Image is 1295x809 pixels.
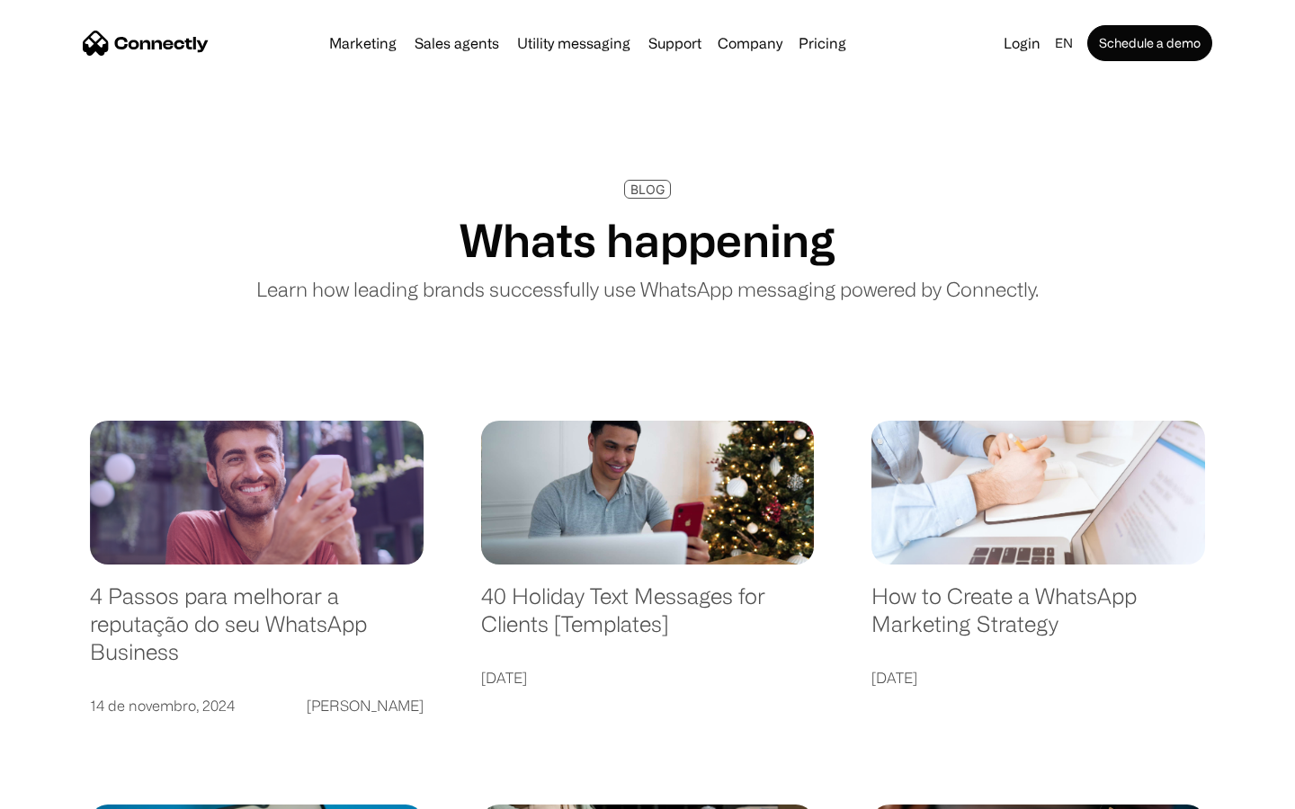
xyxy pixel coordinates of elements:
div: 14 de novembro, 2024 [90,693,235,718]
a: Support [641,36,709,50]
div: [DATE] [481,665,527,690]
div: BLOG [630,182,665,196]
div: en [1055,31,1073,56]
a: Login [996,31,1048,56]
a: Schedule a demo [1087,25,1212,61]
a: 4 Passos para melhorar a reputação do seu WhatsApp Business [90,582,424,683]
div: [PERSON_NAME] [307,693,424,718]
aside: Language selected: English [18,778,108,803]
a: Utility messaging [510,36,638,50]
div: [DATE] [871,665,917,690]
a: How to Create a WhatsApp Marketing Strategy [871,582,1205,655]
div: Company [718,31,782,56]
ul: Language list [36,778,108,803]
a: Marketing [322,36,404,50]
a: 40 Holiday Text Messages for Clients [Templates] [481,582,815,655]
a: Sales agents [407,36,506,50]
h1: Whats happening [460,213,835,267]
a: Pricing [791,36,853,50]
p: Learn how leading brands successfully use WhatsApp messaging powered by Connectly. [256,274,1039,304]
